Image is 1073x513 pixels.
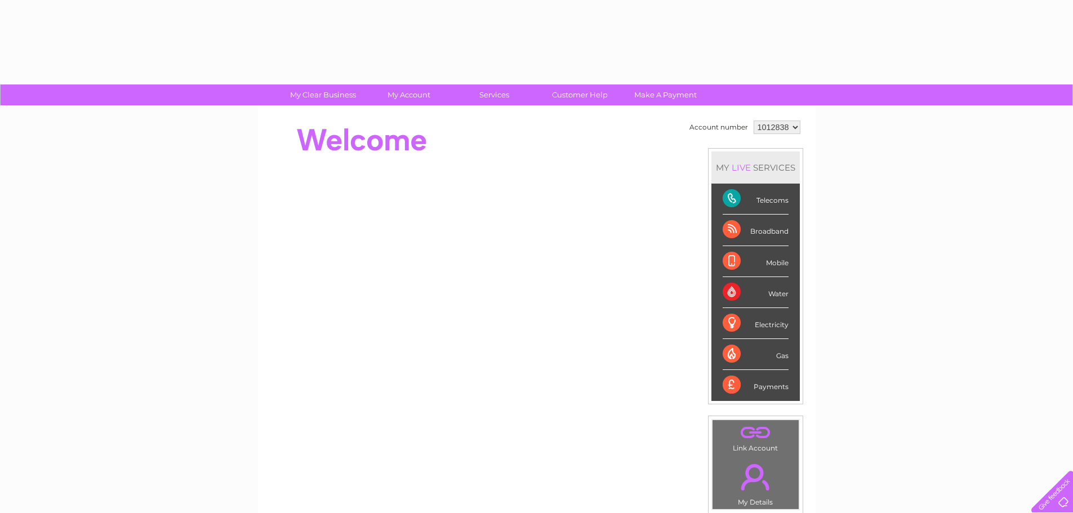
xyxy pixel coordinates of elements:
[723,339,789,370] div: Gas
[687,118,751,137] td: Account number
[533,84,626,105] a: Customer Help
[362,84,455,105] a: My Account
[723,308,789,339] div: Electricity
[723,184,789,215] div: Telecoms
[711,151,800,184] div: MY SERVICES
[619,84,712,105] a: Make A Payment
[712,454,799,510] td: My Details
[712,420,799,455] td: Link Account
[723,370,789,400] div: Payments
[715,423,796,443] a: .
[723,277,789,308] div: Water
[277,84,369,105] a: My Clear Business
[448,84,541,105] a: Services
[729,162,753,173] div: LIVE
[715,457,796,497] a: .
[723,215,789,246] div: Broadband
[723,246,789,277] div: Mobile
